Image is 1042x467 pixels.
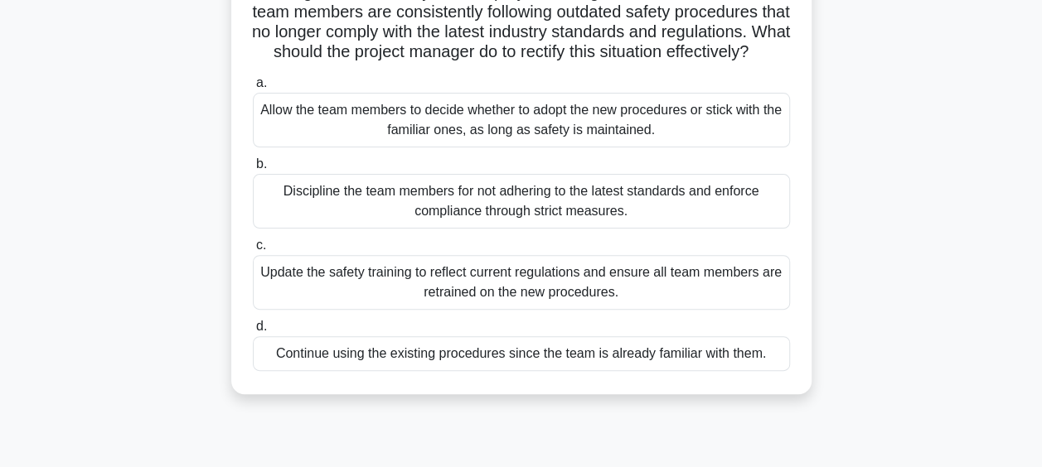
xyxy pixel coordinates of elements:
div: Allow the team members to decide whether to adopt the new procedures or stick with the familiar o... [253,93,790,147]
span: b. [256,156,267,171]
span: d. [256,319,267,333]
span: c. [256,238,266,252]
span: a. [256,75,267,89]
div: Discipline the team members for not adhering to the latest standards and enforce compliance throu... [253,174,790,229]
div: Continue using the existing procedures since the team is already familiar with them. [253,336,790,371]
div: Update the safety training to reflect current regulations and ensure all team members are retrain... [253,255,790,310]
